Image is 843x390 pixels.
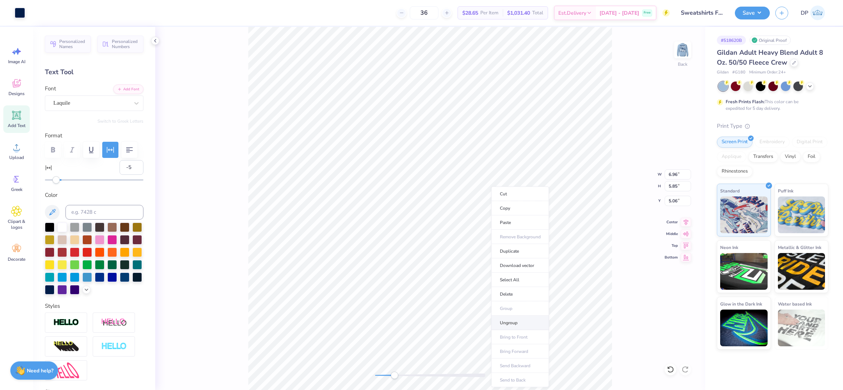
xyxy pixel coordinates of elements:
span: Per Item [480,9,498,17]
span: Standard [720,187,740,195]
div: Foil [803,151,820,162]
span: Minimum Order: 24 + [749,69,786,76]
a: DP [797,6,828,20]
div: Digital Print [792,137,828,148]
span: Glow in the Dark Ink [720,300,762,308]
span: Designs [8,91,25,97]
img: Shadow [101,318,127,327]
span: Greek [11,187,22,192]
li: Duplicate [491,244,549,259]
li: Download vector [491,259,549,273]
button: Personalized Numbers [97,36,143,53]
span: Puff Ink [778,187,793,195]
span: Upload [9,155,24,160]
span: DP [801,9,808,17]
div: Rhinestones [717,166,753,177]
div: Text Tool [45,67,143,77]
span: Image AI [8,59,25,65]
span: Gildan Adult Heavy Blend Adult 8 Oz. 50/50 Fleece Crew [717,48,823,67]
label: Color [45,191,143,199]
span: Decorate [8,256,25,262]
div: Original Proof [750,36,791,45]
li: Select All [491,273,549,287]
div: Print Type [717,122,828,130]
img: Stroke [53,318,79,327]
strong: Need help? [27,367,53,374]
img: Free Distort [53,362,79,378]
span: Neon Ink [720,243,738,251]
input: – – [410,6,438,19]
span: $28.65 [462,9,478,17]
img: Standard [720,196,768,233]
img: 3D Illusion [53,341,79,353]
li: Copy [491,201,549,216]
span: # G180 [732,69,746,76]
div: Accessibility label [391,372,398,379]
span: Personalized Numbers [112,39,139,49]
div: This color can be expedited for 5 day delivery. [726,98,816,112]
span: Clipart & logos [4,219,29,230]
label: Format [45,131,143,140]
button: Add Font [113,84,143,94]
div: Transfers [748,151,778,162]
img: Metallic & Glitter Ink [778,253,825,290]
span: Free [644,10,651,15]
button: Switch to Greek Letters [97,118,143,124]
span: Water based Ink [778,300,812,308]
label: Font [45,84,56,93]
div: Back [678,61,687,68]
img: Glow in the Dark Ink [720,310,768,346]
li: Ungroup [491,316,549,330]
span: Metallic & Glitter Ink [778,243,821,251]
span: Personalized Names [59,39,86,49]
div: Applique [717,151,746,162]
span: Est. Delivery [558,9,586,17]
span: Total [532,9,543,17]
span: Bottom [665,254,678,260]
div: Screen Print [717,137,753,148]
div: Vinyl [780,151,801,162]
strong: Fresh Prints Flash: [726,99,765,105]
div: Accessibility label [53,176,60,184]
span: Add Text [8,123,25,129]
img: Back [675,43,690,57]
div: Embroidery [755,137,790,148]
span: Top [665,243,678,249]
label: Styles [45,302,60,310]
button: Personalized Names [45,36,91,53]
img: Water based Ink [778,310,825,346]
img: Negative Space [101,342,127,351]
input: e.g. 7428 c [65,205,143,220]
button: Save [735,7,770,19]
li: Cut [491,187,549,201]
span: Center [665,219,678,225]
span: [DATE] - [DATE] [600,9,639,17]
img: Neon Ink [720,253,768,290]
input: Untitled Design [675,6,729,20]
li: Delete [491,287,549,301]
span: Gildan [717,69,729,76]
span: Middle [665,231,678,237]
span: $1,031.40 [507,9,530,17]
li: Paste [491,216,549,230]
img: Puff Ink [778,196,825,233]
div: # 518620B [717,36,746,45]
img: Darlene Padilla [810,6,825,20]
